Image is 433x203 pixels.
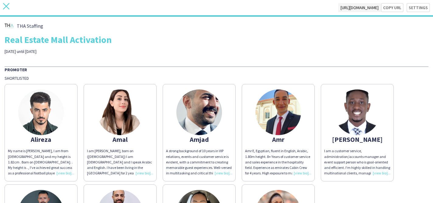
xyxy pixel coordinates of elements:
[166,148,232,176] div: A strong background of 10 years in VIP relations, events and customer service is evident, with a ...
[8,137,74,142] div: Alireza
[255,89,301,135] img: thumb-b0aa40ab-a04e-4c55-9c7d-c8bcc3d66517.jpg
[5,35,428,44] div: Real Estate Mall Activation
[166,137,232,142] div: Amjad
[245,148,311,176] div: Amr E, Egyptian, fluent in English, Arabic, 1.80m height. 8+ Years of customer service and sales ...
[5,21,14,30] img: thumb-4ca7131c-c0b9-42be-a45b-360b8261710b.png
[17,23,43,29] span: THA Staffing
[97,89,143,135] img: thumb-1a4750fb-2dd3-4985-a521-addb8f6108b9.jpg
[8,148,74,176] div: My name is [PERSON_NAME], I am from [DEMOGRAPHIC_DATA] and my height is 1.82cm . Born on [DEMOGRA...
[245,137,311,142] div: Amr
[338,3,381,12] span: [URL][DOMAIN_NAME]
[18,89,64,135] img: thumb-652100822ca82.jpg
[176,89,222,135] img: thumb-688c9a26b82f3.jpeg
[381,3,404,12] button: Copy url
[324,137,390,142] div: [PERSON_NAME]
[324,148,390,176] div: l am a customer service, administration/accounts manager and event support person who is goal-ori...
[407,3,430,12] button: Settings
[87,148,153,176] div: I am [PERSON_NAME], born on ([DEMOGRAPHIC_DATA]) I am [DEMOGRAPHIC_DATA] and I speak Arabic and E...
[87,137,153,142] div: Amal
[5,75,428,81] div: Shortlisted
[334,89,380,135] img: thumb-671091bbebc1e.jpg
[5,66,428,72] div: Promoter
[5,49,153,54] div: [DATE] until [DATE]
